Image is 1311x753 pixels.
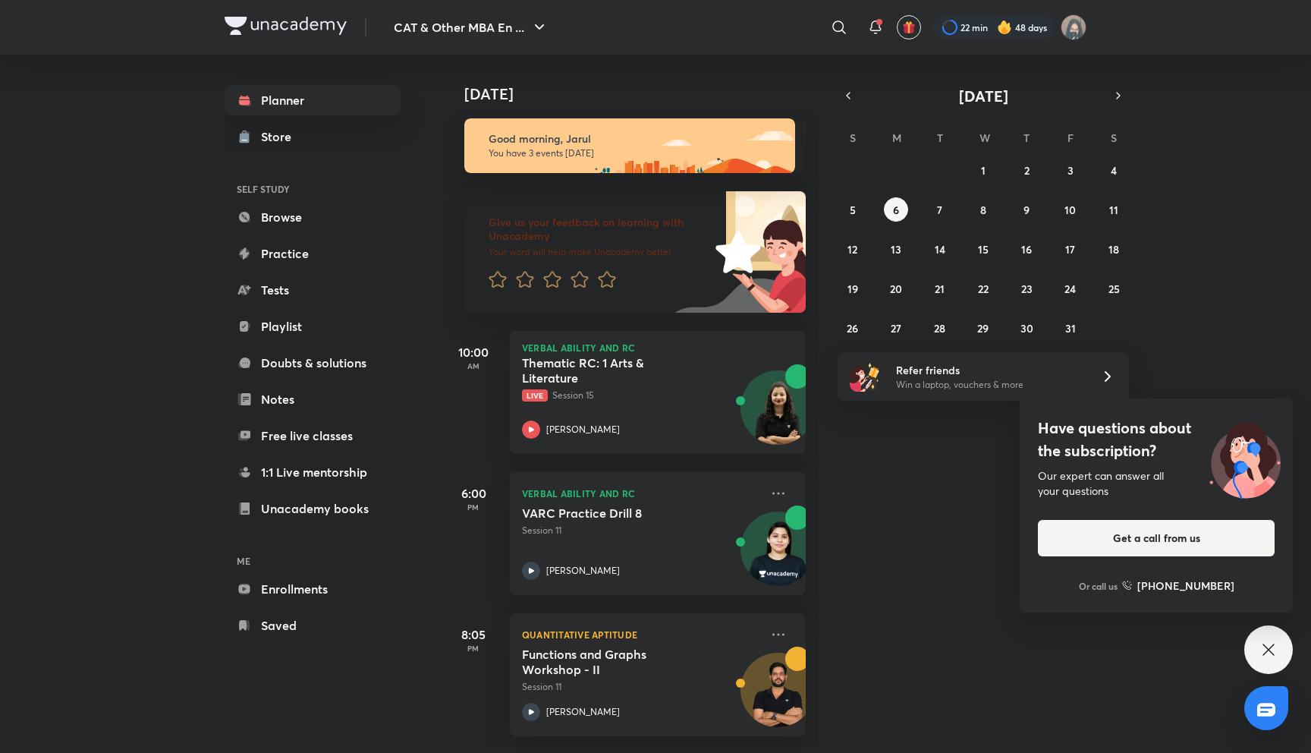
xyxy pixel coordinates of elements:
[1111,131,1117,145] abbr: Saturday
[225,384,401,414] a: Notes
[225,121,401,152] a: Store
[935,242,945,257] abbr: October 14, 2025
[891,242,901,257] abbr: October 13, 2025
[1023,203,1030,217] abbr: October 9, 2025
[522,625,760,644] p: Quantitative Aptitude
[902,20,916,34] img: avatar
[978,242,989,257] abbr: October 15, 2025
[884,237,908,261] button: October 13, 2025
[1024,163,1030,178] abbr: October 2, 2025
[522,389,760,402] p: Session 15
[1038,417,1275,462] h4: Have questions about the subscription?
[959,86,1008,106] span: [DATE]
[1038,468,1275,499] div: Our expert can answer all your questions
[1137,578,1234,594] h6: [PHONE_NUMBER]
[443,484,504,503] h5: 6:00
[464,85,821,103] h4: [DATE]
[225,85,401,115] a: Planner
[443,625,504,644] h5: 8:05
[850,361,880,392] img: referral
[928,316,952,340] button: October 28, 2025
[741,379,814,452] img: Avatar
[225,17,347,39] a: Company Logo
[489,132,781,146] h6: Good morning, Jarul
[937,203,942,217] abbr: October 7, 2025
[1021,242,1032,257] abbr: October 16, 2025
[1122,578,1234,594] a: [PHONE_NUMBER]
[981,163,986,178] abbr: October 1, 2025
[1014,197,1039,222] button: October 9, 2025
[741,661,814,734] img: Avatar
[841,276,865,301] button: October 19, 2025
[979,131,990,145] abbr: Wednesday
[980,203,986,217] abbr: October 8, 2025
[443,503,504,512] p: PM
[884,276,908,301] button: October 20, 2025
[225,610,401,641] a: Saved
[225,17,347,35] img: Company Logo
[443,361,504,370] p: AM
[892,131,901,145] abbr: Monday
[1108,282,1120,296] abbr: October 25, 2025
[522,343,794,352] p: Verbal Ability and RC
[1014,276,1039,301] button: October 23, 2025
[896,362,1083,378] h6: Refer friends
[1102,237,1126,261] button: October 18, 2025
[1079,579,1118,593] p: Or call us
[937,131,943,145] abbr: Tuesday
[1038,520,1275,556] button: Get a call from us
[225,457,401,487] a: 1:1 Live mentorship
[928,237,952,261] button: October 14, 2025
[978,282,989,296] abbr: October 22, 2025
[741,520,814,593] img: Avatar
[997,20,1012,35] img: streak
[841,197,865,222] button: October 5, 2025
[546,705,620,719] p: [PERSON_NAME]
[225,574,401,604] a: Enrollments
[443,343,504,361] h5: 10:00
[225,548,401,574] h6: ME
[1102,276,1126,301] button: October 25, 2025
[489,147,781,159] p: You have 3 events [DATE]
[664,191,806,313] img: feedback_image
[1014,158,1039,182] button: October 2, 2025
[464,118,795,173] img: morning
[522,389,548,402] span: Live
[1014,237,1039,261] button: October 16, 2025
[546,564,620,578] p: [PERSON_NAME]
[847,321,858,336] abbr: October 26, 2025
[893,203,899,217] abbr: October 6, 2025
[225,238,401,269] a: Practice
[896,378,1083,392] p: Win a laptop, vouchers & more
[443,644,504,653] p: PM
[225,275,401,305] a: Tests
[522,484,760,503] p: Verbal Ability and RC
[522,506,711,521] h5: VARC Practice Drill 8
[971,158,995,182] button: October 1, 2025
[1023,131,1030,145] abbr: Thursday
[1111,163,1117,178] abbr: October 4, 2025
[385,12,558,43] button: CAT & Other MBA En ...
[977,321,989,336] abbr: October 29, 2025
[884,197,908,222] button: October 6, 2025
[847,282,858,296] abbr: October 19, 2025
[1058,197,1083,222] button: October 10, 2025
[1021,282,1033,296] abbr: October 23, 2025
[934,321,945,336] abbr: October 28, 2025
[225,176,401,202] h6: SELF STUDY
[928,197,952,222] button: October 7, 2025
[841,237,865,261] button: October 12, 2025
[522,680,760,694] p: Session 11
[1102,197,1126,222] button: October 11, 2025
[1064,282,1076,296] abbr: October 24, 2025
[1058,276,1083,301] button: October 24, 2025
[847,242,857,257] abbr: October 12, 2025
[261,128,300,146] div: Store
[884,316,908,340] button: October 27, 2025
[522,647,711,677] h5: Functions and Graphs Workshop - II
[489,216,710,243] h6: Give us your feedback on learning with Unacademy
[225,311,401,342] a: Playlist
[1065,242,1075,257] abbr: October 17, 2025
[225,348,401,378] a: Doubts & solutions
[1067,163,1074,178] abbr: October 3, 2025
